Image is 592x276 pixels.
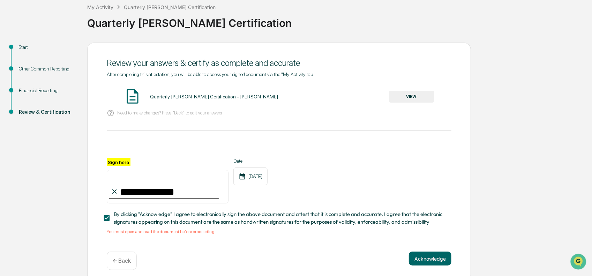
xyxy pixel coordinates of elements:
[4,85,48,97] a: 🖐️Preclearance
[107,158,130,166] label: Sign here
[117,110,222,115] p: Need to make changes? Press "Back" to edit your answers
[119,55,127,64] button: Start new chat
[14,88,45,95] span: Preclearance
[7,88,13,94] div: 🖐️
[24,53,114,60] div: Start new chat
[150,94,278,99] div: Quarterly [PERSON_NAME] Certification - [PERSON_NAME]
[87,4,113,10] div: My Activity
[19,65,76,73] div: Other Common Reporting
[48,85,89,97] a: 🗄️Attestations
[409,252,451,266] button: Acknowledge
[87,11,589,29] div: Quarterly [PERSON_NAME] Certification
[113,258,131,264] p: ← Back
[107,72,315,77] span: After completing this attestation, you will be able to access your signed document via the "My Ac...
[233,158,268,164] label: Date
[124,88,141,105] img: Document Icon
[114,210,446,226] span: By clicking "Acknowledge" I agree to electronically sign the above document and attest that it is...
[19,44,76,51] div: Start
[19,109,76,116] div: Review & Certification
[19,87,76,94] div: Financial Reporting
[124,4,216,10] div: Quarterly [PERSON_NAME] Certification
[58,88,87,95] span: Attestations
[570,253,589,272] iframe: Open customer support
[233,167,268,185] div: [DATE]
[389,91,434,103] button: VIEW
[107,58,451,68] div: Review your answers & certify as complete and accurate
[49,118,84,123] a: Powered byPylon
[51,88,56,94] div: 🗄️
[7,14,127,25] p: How can we help?
[69,118,84,123] span: Pylon
[24,60,88,66] div: We're available if you need us!
[4,98,47,111] a: 🔎Data Lookup
[14,101,44,108] span: Data Lookup
[107,229,451,234] div: You must open and read the document before proceeding.
[7,102,13,107] div: 🔎
[7,53,20,66] img: 1746055101610-c473b297-6a78-478c-a979-82029cc54cd1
